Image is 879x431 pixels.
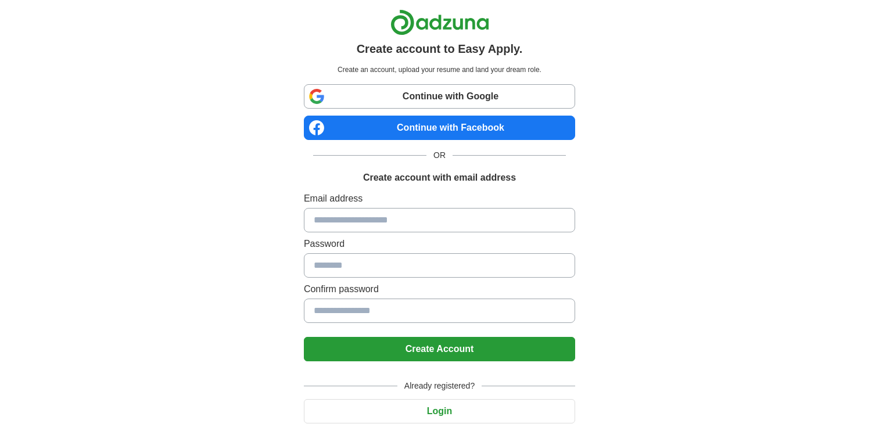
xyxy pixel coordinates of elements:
[304,406,575,416] a: Login
[304,337,575,361] button: Create Account
[397,380,482,392] span: Already registered?
[390,9,489,35] img: Adzuna logo
[357,40,523,58] h1: Create account to Easy Apply.
[363,171,516,185] h1: Create account with email address
[304,237,575,251] label: Password
[306,64,573,75] p: Create an account, upload your resume and land your dream role.
[304,84,575,109] a: Continue with Google
[304,116,575,140] a: Continue with Facebook
[304,192,575,206] label: Email address
[304,282,575,296] label: Confirm password
[426,149,453,161] span: OR
[304,399,575,423] button: Login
